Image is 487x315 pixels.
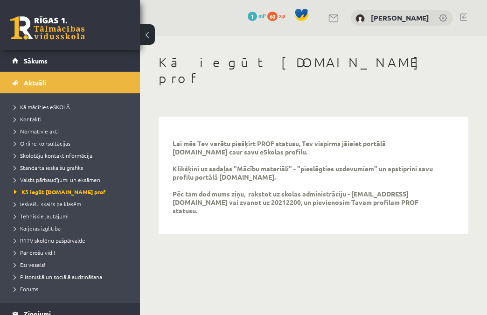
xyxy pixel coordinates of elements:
[14,115,131,123] a: Kontakti
[14,103,70,111] span: Kā mācīties eSKOLĀ
[14,212,131,220] a: Tehniskie jautājumi
[14,188,105,196] span: Kā iegūt [DOMAIN_NAME] prof
[14,249,55,256] span: Par drošu vidi!
[248,12,257,21] span: 1
[159,55,468,86] h1: Kā iegūt [DOMAIN_NAME] prof
[14,273,102,280] span: Pilsoniskā un sociālā audzināšana
[10,16,85,40] a: Rīgas 1. Tālmācības vidusskola
[12,50,128,71] a: Sākums
[267,12,290,19] a: 60 xp
[14,103,131,111] a: Kā mācīties eSKOLĀ
[14,163,131,172] a: Standarta ieskaišu grafiks
[14,151,131,160] a: Skolotāju kontaktinformācija
[14,248,131,257] a: Par drošu vidi!
[14,127,59,135] span: Normatīvie akti
[14,115,42,123] span: Kontakti
[14,224,61,232] span: Karjeras izglītība
[14,140,70,147] span: Online konsultācijas
[267,12,278,21] span: 60
[14,127,131,135] a: Normatīvie akti
[279,12,285,19] span: xp
[258,12,266,19] span: mP
[14,261,45,268] span: Esi vesels!
[14,200,131,208] a: Ieskaišu skaits pa klasēm
[14,285,131,293] a: Forums
[14,237,85,244] span: R1TV skolēnu pašpārvalde
[14,285,38,293] span: Forums
[14,260,131,269] a: Esi vesels!
[355,14,365,23] img: Līva Amanda Zvīne
[14,236,131,245] a: R1TV skolēnu pašpārvalde
[14,139,131,147] a: Online konsultācijas
[14,176,102,183] span: Valsts pārbaudījumi un eksāmeni
[173,139,440,215] p: Lai mēs Tev varētu piešķirt PROF statusu, Tev vispirms jāieiet portālā [DOMAIN_NAME] caur savu eS...
[14,152,92,159] span: Skolotāju kontaktinformācija
[24,56,48,65] span: Sākums
[14,212,69,220] span: Tehniskie jautājumi
[14,175,131,184] a: Valsts pārbaudījumi un eksāmeni
[248,12,266,19] a: 1 mP
[14,188,131,196] a: Kā iegūt [DOMAIN_NAME] prof
[14,273,131,281] a: Pilsoniskā un sociālā audzināšana
[12,72,128,93] a: Aktuāli
[14,224,131,232] a: Karjeras izglītība
[371,13,429,22] a: [PERSON_NAME]
[14,164,83,171] span: Standarta ieskaišu grafiks
[24,78,46,87] span: Aktuāli
[14,200,81,208] span: Ieskaišu skaits pa klasēm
